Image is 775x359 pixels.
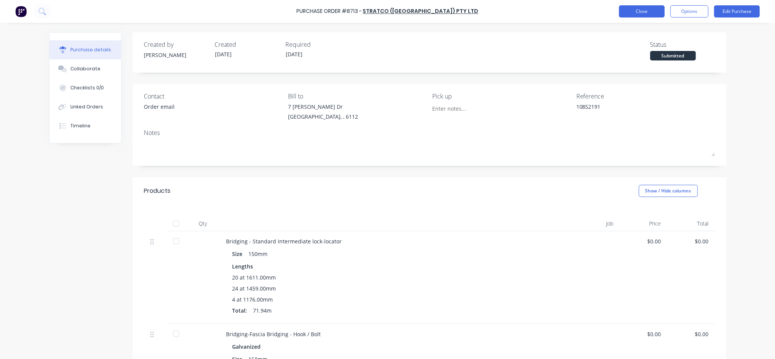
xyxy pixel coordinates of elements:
span: Total: [232,307,247,315]
span: 71.94m [253,307,272,315]
div: Purchase details [70,46,111,53]
button: Edit Purchase [714,5,760,17]
button: Options [670,5,708,17]
button: Show / Hide columns [639,185,698,197]
div: [PERSON_NAME] [144,51,209,59]
div: Bill to [288,92,426,101]
div: $0.00 [626,330,661,338]
span: Lengths [232,262,253,270]
div: Order email [144,103,175,111]
div: Timeline [70,122,91,129]
button: Timeline [49,116,121,135]
div: Collaborate [70,65,100,72]
img: Factory [15,6,27,17]
span: 4 at 1176.00mm [232,295,273,303]
div: Total [667,216,715,231]
div: 7 [PERSON_NAME] Dr [288,103,358,111]
div: Required [286,40,350,49]
div: Galvanized [232,341,264,352]
div: $0.00 [673,237,709,245]
div: Price [620,216,667,231]
div: [GEOGRAPHIC_DATA], , 6112 [288,113,358,121]
button: Purchase details [49,40,121,59]
div: Notes [144,128,715,137]
div: Pick up [432,92,571,101]
div: $0.00 [626,237,661,245]
div: Size [232,248,249,259]
div: Created [215,40,280,49]
input: Enter notes... [432,103,501,114]
div: Contact [144,92,283,101]
div: Products [144,186,171,195]
div: Checklists 0/0 [70,84,104,91]
div: Linked Orders [70,103,103,110]
textarea: 10852191 [576,103,672,120]
div: Bridging-Fascia Bridging - Hook / Bolt [226,330,557,338]
span: 24 at 1459.00mm [232,284,276,292]
div: Qty [186,216,220,231]
div: Status [650,40,715,49]
div: Reference [576,92,715,101]
div: 150mm [249,248,268,259]
button: Checklists 0/0 [49,78,121,97]
a: Stratco ([GEOGRAPHIC_DATA]) Pty Ltd [363,8,479,15]
div: Job [563,216,620,231]
div: Created by [144,40,209,49]
span: 20 at 1611.00mm [232,273,276,281]
button: Collaborate [49,59,121,78]
div: Bridging - Standard Intermediate lock-locator [226,237,557,245]
div: $0.00 [673,330,709,338]
button: Close [619,5,665,17]
div: Submitted [650,51,696,60]
div: Purchase Order #8713 - [297,8,362,16]
button: Linked Orders [49,97,121,116]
